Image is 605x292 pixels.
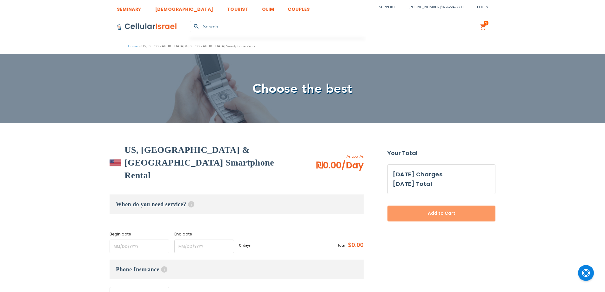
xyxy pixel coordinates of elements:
[117,2,141,13] a: SEMINARY
[128,44,138,49] a: Home
[337,242,346,248] span: Total
[110,160,121,166] img: US, Canada & Mexico Smartphone Rental
[387,148,495,158] strong: Your Total
[299,153,364,159] span: As Low As
[110,194,364,214] h3: When do you need service?
[161,266,167,273] span: Help
[239,242,243,248] span: 0
[379,5,395,10] a: Support
[341,159,364,172] span: /Day
[262,2,274,13] a: OLIM
[402,3,463,12] li: /
[442,5,463,10] a: 072-224-3300
[393,179,432,189] h3: [DATE] Total
[174,231,234,237] label: End date
[288,2,310,13] a: COUPLES
[477,5,488,10] span: Login
[346,241,364,250] span: $0.00
[485,21,487,26] span: 1
[110,260,364,279] h3: Phone Insurance
[316,159,364,172] span: ₪0.00
[227,2,249,13] a: TOURIST
[480,23,487,31] a: 1
[110,231,169,237] label: Begin date
[252,80,353,98] span: Choose the best
[110,240,169,253] input: MM/DD/YYYY
[155,2,213,13] a: [DEMOGRAPHIC_DATA]
[174,240,234,253] input: MM/DD/YYYY
[393,170,490,179] h3: [DATE] Charges
[188,201,194,207] span: Help
[190,21,269,32] input: Search
[243,242,251,248] span: days
[138,43,257,49] li: US, [GEOGRAPHIC_DATA] & [GEOGRAPHIC_DATA] Smartphone Rental
[124,144,299,182] h2: US, [GEOGRAPHIC_DATA] & [GEOGRAPHIC_DATA] Smartphone Rental
[409,5,440,10] a: [PHONE_NUMBER]
[117,23,177,31] img: Cellular Israel Logo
